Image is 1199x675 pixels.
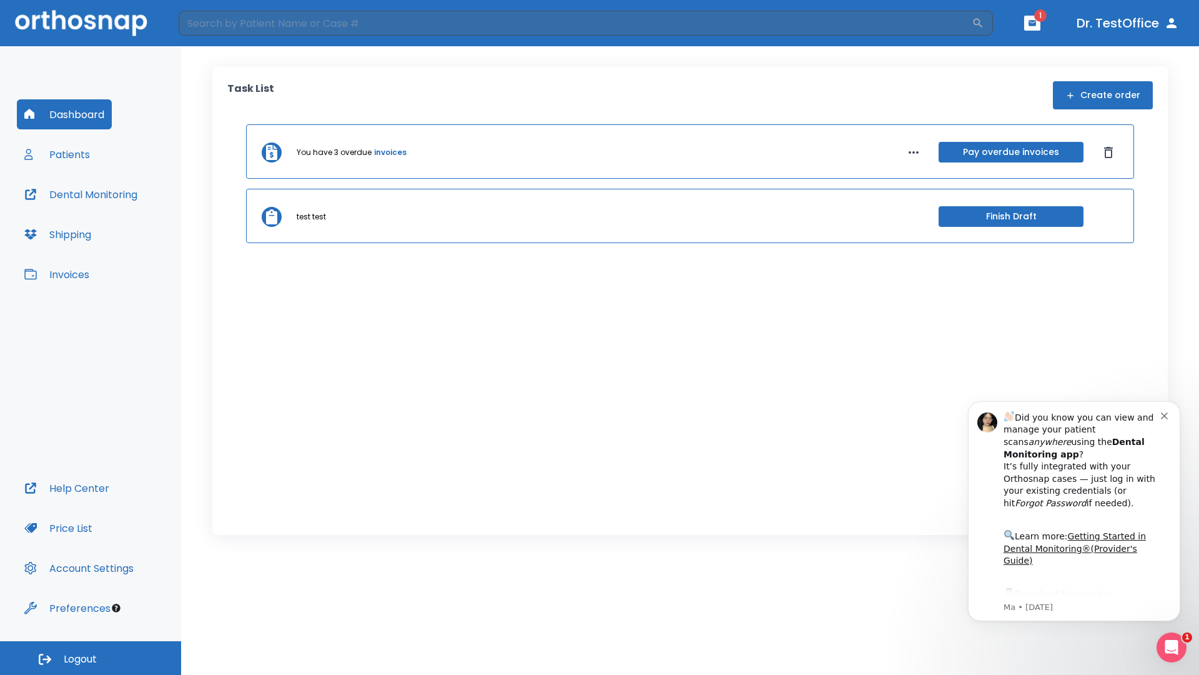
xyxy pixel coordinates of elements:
[1157,632,1187,662] iframe: Intercom live chat
[227,81,274,109] p: Task List
[1072,12,1184,34] button: Dr. TestOffice
[15,10,147,36] img: Orthosnap
[17,179,145,209] button: Dental Monitoring
[297,211,326,222] p: test test
[17,259,97,289] button: Invoices
[297,147,372,158] p: You have 3 overdue
[374,147,407,158] a: invoices
[17,553,141,583] button: Account Settings
[1034,9,1047,22] span: 1
[17,219,99,249] button: Shipping
[64,652,97,666] span: Logout
[939,142,1083,162] button: Pay overdue invoices
[17,513,100,543] button: Price List
[949,386,1199,669] iframe: Intercom notifications message
[939,206,1083,227] button: Finish Draft
[1098,142,1118,162] button: Dismiss
[17,99,112,129] button: Dashboard
[1053,81,1153,109] button: Create order
[17,593,118,623] button: Preferences
[179,11,972,36] input: Search by Patient Name or Case #
[111,602,122,614] div: Tooltip anchor
[17,473,117,503] button: Help Center
[1182,632,1192,642] span: 1
[17,139,97,169] button: Patients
